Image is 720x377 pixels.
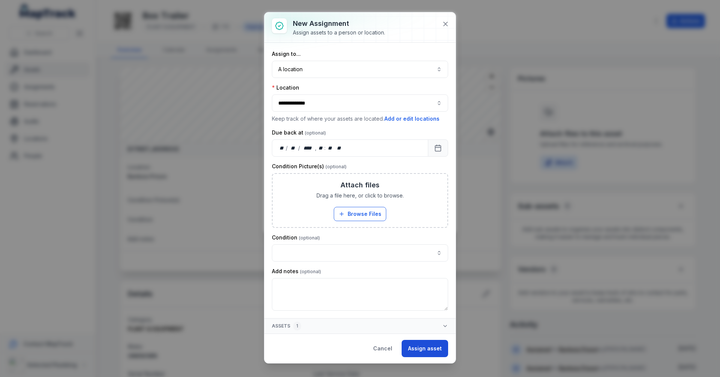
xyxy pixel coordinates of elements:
[293,29,385,36] div: Assign assets to a person or location.
[272,129,326,136] label: Due back at
[315,144,317,152] div: ,
[272,163,346,170] label: Condition Picture(s)
[278,144,286,152] div: day,
[264,319,456,334] button: Assets1
[316,192,404,199] span: Drag a file here, or click to browse.
[272,115,448,123] p: Keep track of where your assets are located.
[326,144,334,152] div: minute,
[272,61,448,78] button: A location
[293,18,385,29] h3: New assignment
[298,144,301,152] div: /
[288,144,298,152] div: month,
[272,84,299,91] label: Location
[272,234,320,241] label: Condition
[301,144,315,152] div: year,
[324,144,326,152] div: :
[428,139,448,157] button: Calendar
[340,180,379,190] h3: Attach files
[293,322,301,331] div: 1
[272,50,301,58] label: Assign to...
[335,144,343,152] div: am/pm,
[272,268,321,275] label: Add notes
[402,340,448,357] button: Assign asset
[286,144,288,152] div: /
[334,207,386,221] button: Browse Files
[272,322,301,331] span: Assets
[384,115,440,123] button: Add or edit locations
[317,144,325,152] div: hour,
[367,340,399,357] button: Cancel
